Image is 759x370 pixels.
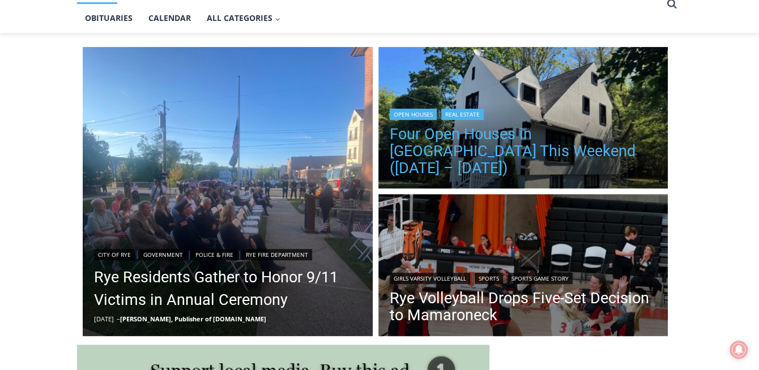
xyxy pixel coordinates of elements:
img: (PHOTO: The Rye Volleyball team celebrates a point against the Mamaroneck Tigers on September 11,... [378,194,668,339]
a: Rye Residents Gather to Honor 9/11 Victims in Annual Ceremony [94,266,361,311]
span: – [117,315,120,323]
a: Girls Varsity Volleyball [390,273,470,284]
a: City of Rye [94,249,135,260]
a: Obituaries [77,4,140,32]
div: | [390,106,657,120]
h4: [PERSON_NAME] Read Sanctuary Fall Fest: [DATE] [9,114,151,140]
a: Calendar [140,4,199,32]
img: 506 Midland Avenue, Rye [378,47,668,192]
span: Open Tues. - Sun. [PHONE_NUMBER] [3,117,111,160]
div: "At the 10am stand-up meeting, each intern gets a chance to take [PERSON_NAME] and the other inte... [286,1,535,110]
a: Police & Fire [191,249,237,260]
a: Four Open Houses in [GEOGRAPHIC_DATA] This Weekend ([DATE] – [DATE]) [390,126,657,177]
a: Rye Volleyball Drops Five-Set Decision to Mamaroneck [390,290,657,324]
img: (PHOTO: The City of Rye's annual September 11th Commemoration Ceremony on Thursday, September 11,... [83,47,373,337]
a: Open Tues. - Sun. [PHONE_NUMBER] [1,114,114,141]
a: Real Estate [441,109,484,120]
a: Government [139,249,187,260]
div: "...watching a master [PERSON_NAME] chef prepare an omakase meal is fascinating dinner theater an... [117,71,167,135]
span: Intern @ [DOMAIN_NAME] [296,113,525,138]
div: 6 [133,96,138,107]
div: | | | [94,247,361,260]
a: Sports [475,273,503,284]
a: Sports Game Story [508,273,573,284]
a: Read More Rye Residents Gather to Honor 9/11 Victims in Annual Ceremony [83,47,373,337]
a: Read More Four Open Houses in Rye This Weekend (September 13 – 14) [378,47,668,192]
div: Live Music [119,33,152,93]
a: Intern @ [DOMAIN_NAME] [272,110,549,141]
a: [PERSON_NAME], Publisher of [DOMAIN_NAME] [120,315,266,323]
time: [DATE] [94,315,114,323]
a: [PERSON_NAME] Read Sanctuary Fall Fest: [DATE] [1,113,169,141]
button: Child menu of All Categories [199,4,288,32]
a: Rye Fire Department [242,249,312,260]
div: | | [390,270,657,284]
a: Open Houses [390,109,437,120]
a: Read More Rye Volleyball Drops Five-Set Decision to Mamaroneck [378,194,668,339]
div: 4 [119,96,124,107]
div: / [127,96,130,107]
